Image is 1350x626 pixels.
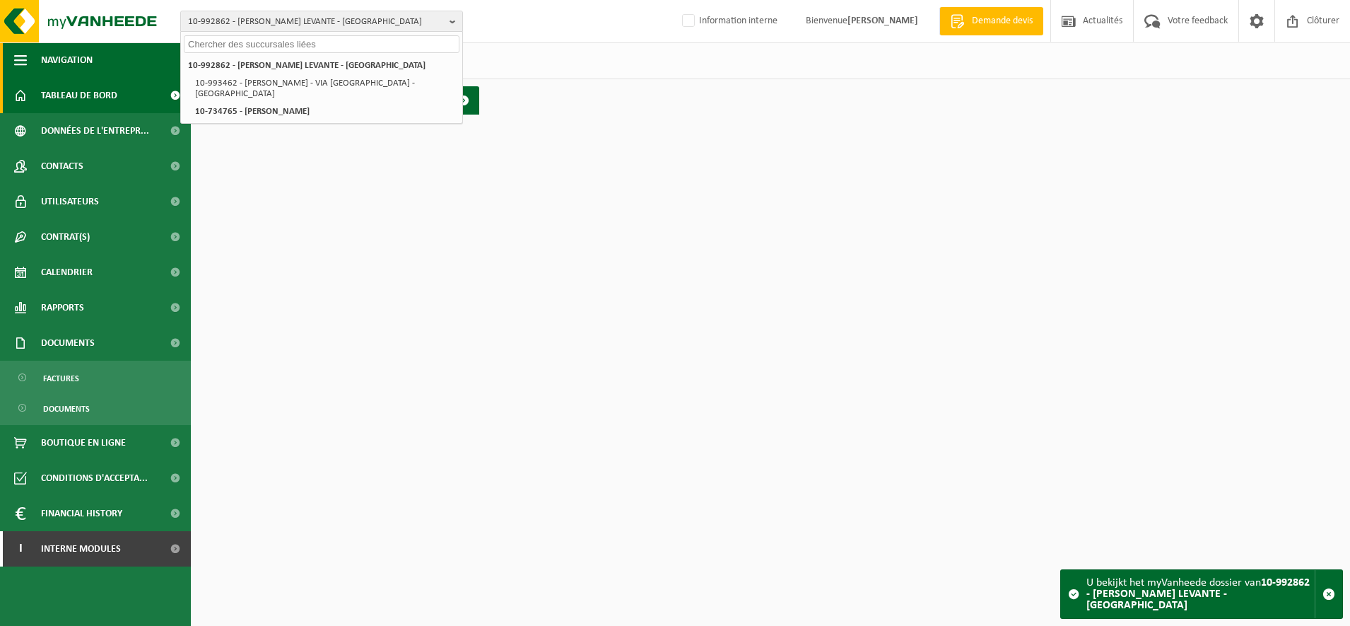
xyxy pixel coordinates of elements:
[43,395,90,422] span: Documents
[41,78,117,113] span: Tableau de bord
[968,14,1036,28] span: Demande devis
[41,290,84,325] span: Rapports
[41,460,148,496] span: Conditions d'accepta...
[41,149,83,184] span: Contacts
[191,74,459,103] li: 10-993462 - [PERSON_NAME] - VIA [GEOGRAPHIC_DATA] - [GEOGRAPHIC_DATA]
[180,11,463,32] button: 10-992862 - [PERSON_NAME] LEVANTE - [GEOGRAPHIC_DATA]
[14,531,27,567] span: I
[188,61,425,70] strong: 10-992862 - [PERSON_NAME] LEVANTE - [GEOGRAPHIC_DATA]
[41,219,90,255] span: Contrat(s)
[195,107,310,116] strong: 10-734765 - [PERSON_NAME]
[41,184,99,219] span: Utilisateurs
[1086,577,1310,611] strong: 10-992862 - [PERSON_NAME] LEVANTE - [GEOGRAPHIC_DATA]
[4,364,187,391] a: Factures
[679,11,777,32] label: Information interne
[41,531,121,567] span: Interne modules
[41,325,95,361] span: Documents
[41,255,93,290] span: Calendrier
[43,365,79,392] span: Factures
[41,113,149,149] span: Données de l'entrepr...
[847,16,918,26] strong: [PERSON_NAME]
[188,11,444,33] span: 10-992862 - [PERSON_NAME] LEVANTE - [GEOGRAPHIC_DATA]
[41,425,126,460] span: Boutique en ligne
[41,496,122,531] span: Financial History
[1086,570,1315,618] div: U bekijkt het myVanheede dossier van
[939,7,1043,35] a: Demande devis
[184,35,459,53] input: Chercher des succursales liées
[41,42,93,78] span: Navigation
[4,395,187,422] a: Documents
